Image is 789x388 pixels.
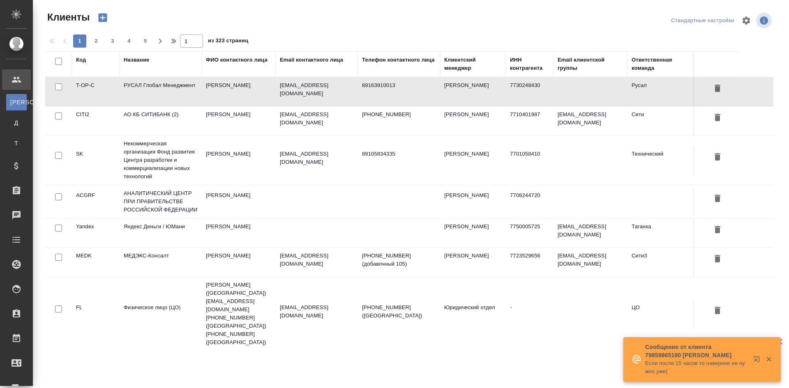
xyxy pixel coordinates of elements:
[362,81,436,90] p: 89163910013
[202,146,276,174] td: [PERSON_NAME]
[280,81,354,98] p: [EMAIL_ADDRESS][DOMAIN_NAME]
[122,37,136,45] span: 4
[10,119,23,127] span: Д
[628,299,693,328] td: ЦО
[45,11,90,24] span: Клиенты
[506,106,554,135] td: 7710401987
[510,56,549,72] div: ИНН контрагента
[106,37,119,45] span: 3
[72,299,120,328] td: FL
[711,303,724,319] button: Удалить
[202,77,276,106] td: [PERSON_NAME]
[139,34,152,48] button: 5
[506,248,554,276] td: 7723529656
[202,248,276,276] td: [PERSON_NAME]
[362,252,436,268] p: [PHONE_NUMBER] (добавочный 105)
[748,351,768,371] button: Открыть в новой вкладке
[280,150,354,166] p: [EMAIL_ADDRESS][DOMAIN_NAME]
[280,56,343,64] div: Email контактного лица
[120,299,202,328] td: Физическое лицо (ЦО)
[440,106,506,135] td: [PERSON_NAME]
[628,146,693,174] td: Технический
[628,218,693,247] td: Таганка
[362,56,435,64] div: Телефон контактного лица
[72,187,120,216] td: ACGRF
[711,252,724,267] button: Удалить
[202,218,276,247] td: [PERSON_NAME]
[202,187,276,216] td: [PERSON_NAME]
[120,218,202,247] td: Яндекс Деньги / ЮМани
[760,356,777,363] button: Закрыть
[645,343,748,359] p: Сообщение от клиента 79859865180 [PERSON_NAME]
[711,150,724,165] button: Удалить
[362,110,436,119] p: [PHONE_NUMBER]
[711,191,724,207] button: Удалить
[6,135,27,152] a: Т
[440,299,506,328] td: Юридический отдел
[669,14,736,27] div: split button
[628,248,693,276] td: Сити3
[90,37,103,45] span: 2
[711,110,724,126] button: Удалить
[72,106,120,135] td: CITI2
[736,11,756,30] span: Настроить таблицу
[139,37,152,45] span: 5
[120,106,202,135] td: АО КБ СИТИБАНК (2)
[280,252,354,268] p: [EMAIL_ADDRESS][DOMAIN_NAME]
[362,303,436,320] p: [PHONE_NUMBER] ([GEOGRAPHIC_DATA])
[90,34,103,48] button: 2
[72,218,120,247] td: Yandex
[756,13,773,28] span: Посмотреть информацию
[72,248,120,276] td: MEDK
[711,81,724,96] button: Удалить
[506,218,554,247] td: 7750005725
[202,106,276,135] td: [PERSON_NAME]
[632,56,689,72] div: Ответственная команда
[444,56,502,72] div: Клиентский менеджер
[280,110,354,127] p: [EMAIL_ADDRESS][DOMAIN_NAME]
[76,56,86,64] div: Код
[506,299,554,328] td: -
[506,146,554,174] td: 7701058410
[362,150,436,158] p: 89105834335
[440,218,506,247] td: [PERSON_NAME]
[202,277,276,351] td: [PERSON_NAME] ([GEOGRAPHIC_DATA]) [EMAIL_ADDRESS][DOMAIN_NAME] [PHONE_NUMBER] ([GEOGRAPHIC_DATA])...
[645,359,748,376] p: Если после 15 часов то наверное не нужно уже(
[120,135,202,185] td: Некоммерческая организация Фонд развития Центра разработки и коммерциализации новых технологий
[506,77,554,106] td: 7730248430
[558,56,623,72] div: Email клиентской группы
[93,11,113,25] button: Создать
[10,98,23,106] span: [PERSON_NAME]
[628,77,693,106] td: Русал
[208,36,248,48] span: из 323 страниц
[10,139,23,147] span: Т
[120,248,202,276] td: МЕДЭКС-Консалт
[440,187,506,216] td: [PERSON_NAME]
[506,187,554,216] td: 7708244720
[440,248,506,276] td: [PERSON_NAME]
[120,185,202,218] td: АНАЛИТИЧЕСКИЙ ЦЕНТР ПРИ ПРАВИТЕЛЬСТВЕ РОССИЙСКОЙ ФЕДЕРАЦИИ
[628,106,693,135] td: Сити
[206,56,268,64] div: ФИО контактного лица
[554,106,628,135] td: [EMAIL_ADDRESS][DOMAIN_NAME]
[122,34,136,48] button: 4
[6,94,27,110] a: [PERSON_NAME]
[554,248,628,276] td: [EMAIL_ADDRESS][DOMAIN_NAME]
[440,77,506,106] td: [PERSON_NAME]
[711,223,724,238] button: Удалить
[6,115,27,131] a: Д
[72,146,120,174] td: SK
[120,77,202,106] td: РУСАЛ Глобал Менеджмент
[124,56,149,64] div: Название
[440,146,506,174] td: [PERSON_NAME]
[280,303,354,320] p: [EMAIL_ADDRESS][DOMAIN_NAME]
[106,34,119,48] button: 3
[72,77,120,106] td: T-OP-C
[554,218,628,247] td: [EMAIL_ADDRESS][DOMAIN_NAME]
